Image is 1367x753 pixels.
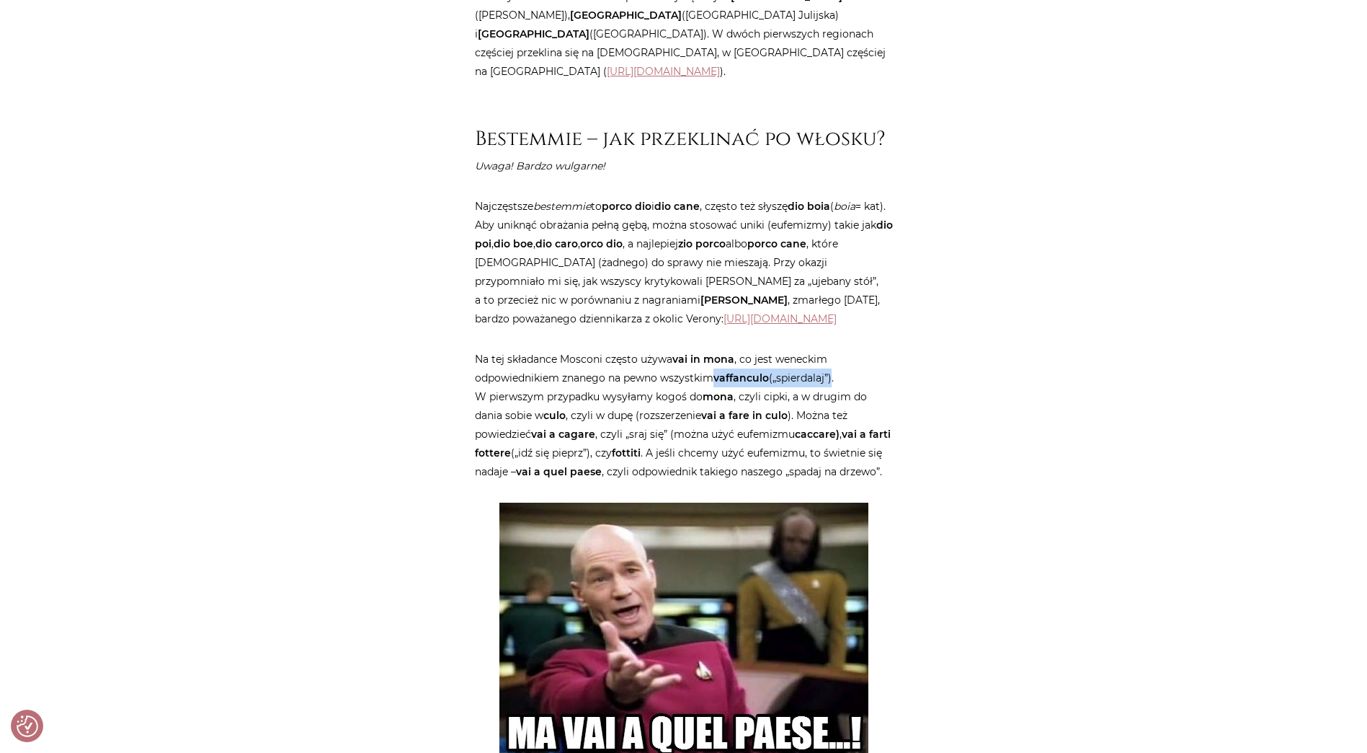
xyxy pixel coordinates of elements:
strong: dio cane [654,200,700,213]
strong: fottiti [612,446,641,459]
strong: [GEOGRAPHIC_DATA] [478,27,589,40]
a: [URL][DOMAIN_NAME] [607,65,720,78]
strong: dio boe [494,237,533,250]
em: bestemmie [533,200,591,213]
strong: [PERSON_NAME] [700,294,788,307]
strong: porco cane [747,237,806,250]
img: Revisit consent button [17,715,38,737]
strong: [GEOGRAPHIC_DATA] [570,9,682,22]
strong: mona [703,390,734,403]
p: Najczęstsze to i , często też słyszę ( = kat). Aby uniknąć obrażania pełną gębą, można stosować u... [475,197,893,328]
button: Preferencje co do zgód [17,715,38,737]
strong: porco dio [602,200,651,213]
strong: vai a quel paese [516,465,602,478]
em: Uwaga! Bardzo wulgarne! [475,159,605,172]
strong: dio caro [535,237,578,250]
strong: vai in mona [672,353,734,366]
strong: vai a fare in culo [701,409,788,422]
em: boia [834,200,855,213]
strong: vai a cagare [531,428,595,441]
strong: caccare) [795,428,840,441]
strong: zio porco [678,237,726,250]
strong: orco dio [580,237,623,250]
strong: vaffanculo [713,371,769,384]
strong: culo [543,409,566,422]
p: Na tej składance Mosconi często używa , co jest weneckim odpowiednikiem znanego na pewno wszystki... [475,350,893,481]
h2: Bestemmie – jak przeklinać po włosku? [475,102,893,151]
a: [URL][DOMAIN_NAME] [723,312,837,325]
strong: dio boia [788,200,830,213]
